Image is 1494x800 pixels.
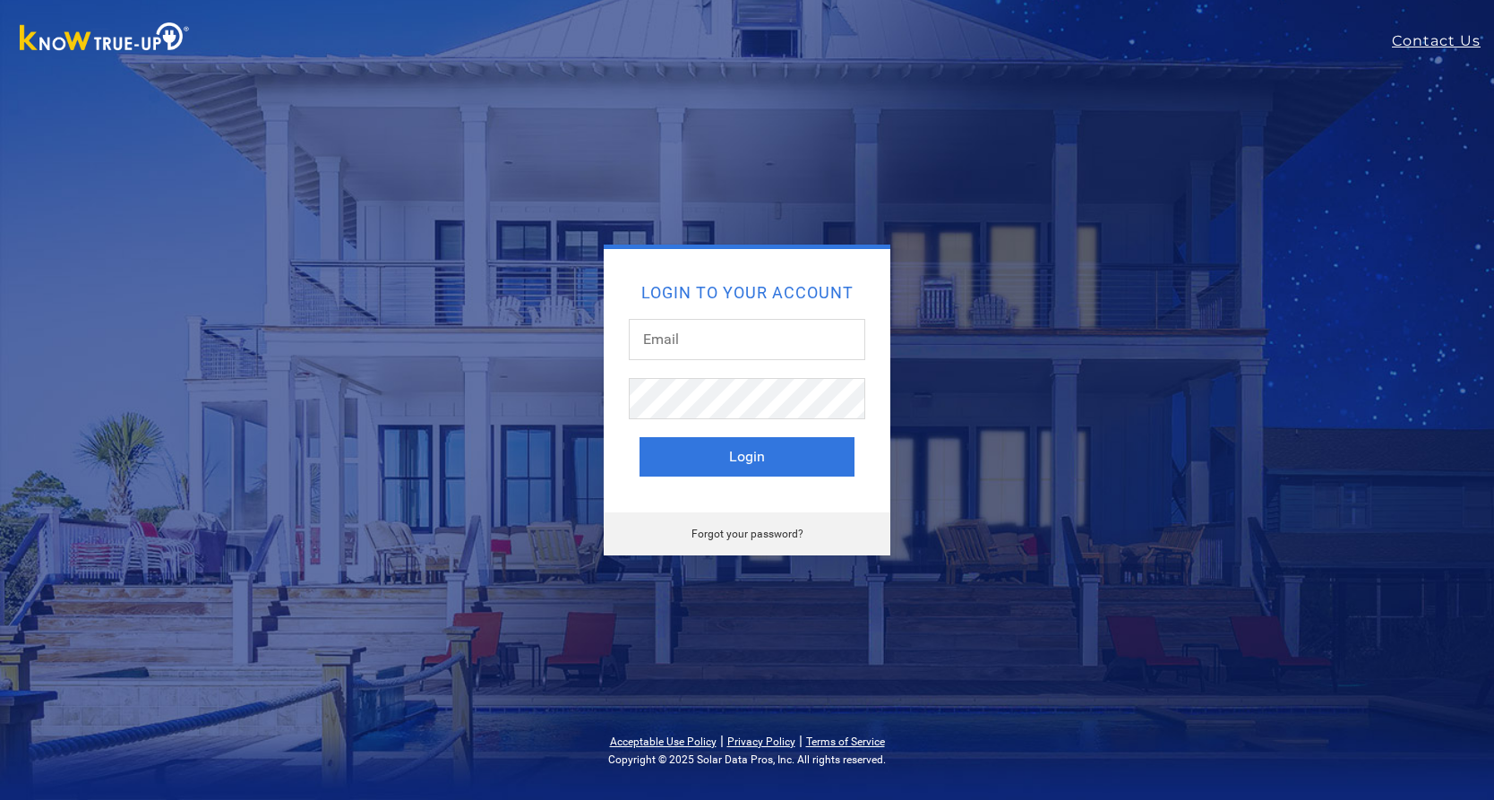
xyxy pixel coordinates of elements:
input: Email [629,319,865,360]
a: Terms of Service [806,735,885,748]
h2: Login to your account [640,285,854,301]
img: Know True-Up [11,19,199,59]
span: | [799,732,803,749]
a: Contact Us [1392,30,1494,52]
a: Privacy Policy [727,735,795,748]
a: Forgot your password? [691,528,803,540]
a: Acceptable Use Policy [610,735,717,748]
button: Login [640,437,854,477]
span: | [720,732,724,749]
